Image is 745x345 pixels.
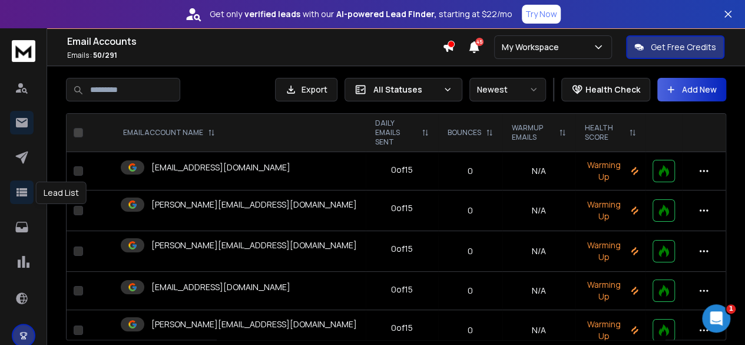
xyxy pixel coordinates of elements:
[151,318,357,330] p: [PERSON_NAME][EMAIL_ADDRESS][DOMAIN_NAME]
[12,40,35,62] img: logo
[582,318,638,342] p: Warming Up
[67,34,442,48] h1: Email Accounts
[123,128,215,137] div: EMAIL ACCOUNT NAME
[657,78,726,101] button: Add New
[275,78,337,101] button: Export
[525,8,557,20] p: Try Now
[582,199,638,222] p: Warming Up
[502,231,575,272] td: N/A
[336,8,436,20] strong: AI-powered Lead Finder,
[391,202,413,214] div: 0 of 15
[151,239,357,251] p: [PERSON_NAME][EMAIL_ADDRESS][DOMAIN_NAME]
[445,205,495,216] p: 0
[502,272,575,310] td: N/A
[373,84,438,96] p: All Statuses
[445,245,495,257] p: 0
[702,304,730,333] iframe: Intercom live chat
[151,162,290,173] p: [EMAIL_ADDRESS][DOMAIN_NAME]
[67,51,442,60] p: Emails :
[522,5,561,24] button: Try Now
[445,324,495,336] p: 0
[475,38,484,46] span: 45
[502,190,575,231] td: N/A
[561,78,650,101] button: Health Check
[151,199,357,211] p: [PERSON_NAME][EMAIL_ADDRESS][DOMAIN_NAME]
[93,50,117,60] span: 50 / 291
[512,123,554,142] p: WARMUP EMAILS
[210,8,512,20] p: Get only with our starting at $22/mo
[391,243,413,255] div: 0 of 15
[448,128,481,137] p: BOUNCES
[585,123,624,142] p: HEALTH SCORE
[726,304,736,314] span: 1
[151,281,290,293] p: [EMAIL_ADDRESS][DOMAIN_NAME]
[582,159,638,183] p: Warming Up
[469,78,546,101] button: Newest
[585,84,640,96] p: Health Check
[502,41,564,53] p: My Workspace
[445,165,495,177] p: 0
[391,164,413,176] div: 0 of 15
[582,239,638,263] p: Warming Up
[36,182,87,204] div: Lead List
[626,35,724,59] button: Get Free Credits
[391,284,413,295] div: 0 of 15
[651,41,716,53] p: Get Free Credits
[502,152,575,190] td: N/A
[375,119,417,147] p: DAILY EMAILS SENT
[445,285,495,297] p: 0
[244,8,300,20] strong: verified leads
[582,279,638,303] p: Warming Up
[391,322,413,334] div: 0 of 15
